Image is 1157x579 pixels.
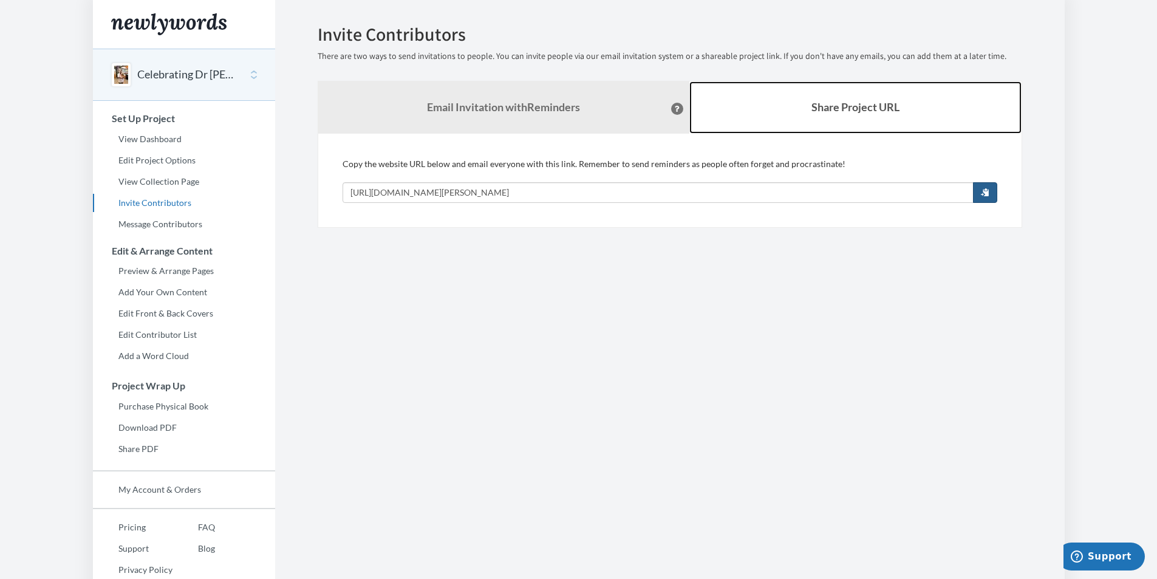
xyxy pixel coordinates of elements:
a: Pricing [93,518,172,536]
button: Celebrating Dr [PERSON_NAME]! 40 years of serving [GEOGRAPHIC_DATA] [137,67,236,83]
a: Preview & Arrange Pages [93,262,275,280]
a: Share PDF [93,440,275,458]
a: Download PDF [93,419,275,437]
strong: Email Invitation with Reminders [427,100,580,114]
a: Edit Front & Back Covers [93,304,275,323]
p: There are two ways to send invitations to people. You can invite people via our email invitation ... [318,50,1022,63]
b: Share Project URL [811,100,899,114]
div: Copy the website URL below and email everyone with this link. Remember to send reminders as peopl... [343,158,997,203]
a: Edit Contributor List [93,326,275,344]
a: FAQ [172,518,215,536]
a: View Collection Page [93,173,275,191]
a: Message Contributors [93,215,275,233]
a: View Dashboard [93,130,275,148]
img: Newlywords logo [111,13,227,35]
a: Support [93,540,172,558]
h3: Project Wrap Up [94,380,275,391]
h2: Invite Contributors [318,24,1022,44]
a: Privacy Policy [93,561,172,579]
a: Purchase Physical Book [93,397,275,416]
h3: Set Up Project [94,113,275,124]
iframe: Opens a widget where you can chat to one of our agents [1063,543,1145,573]
a: Add a Word Cloud [93,347,275,365]
a: Add Your Own Content [93,283,275,301]
a: Edit Project Options [93,151,275,170]
a: My Account & Orders [93,481,275,499]
a: Invite Contributors [93,194,275,212]
a: Blog [172,540,215,558]
h3: Edit & Arrange Content [94,245,275,256]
